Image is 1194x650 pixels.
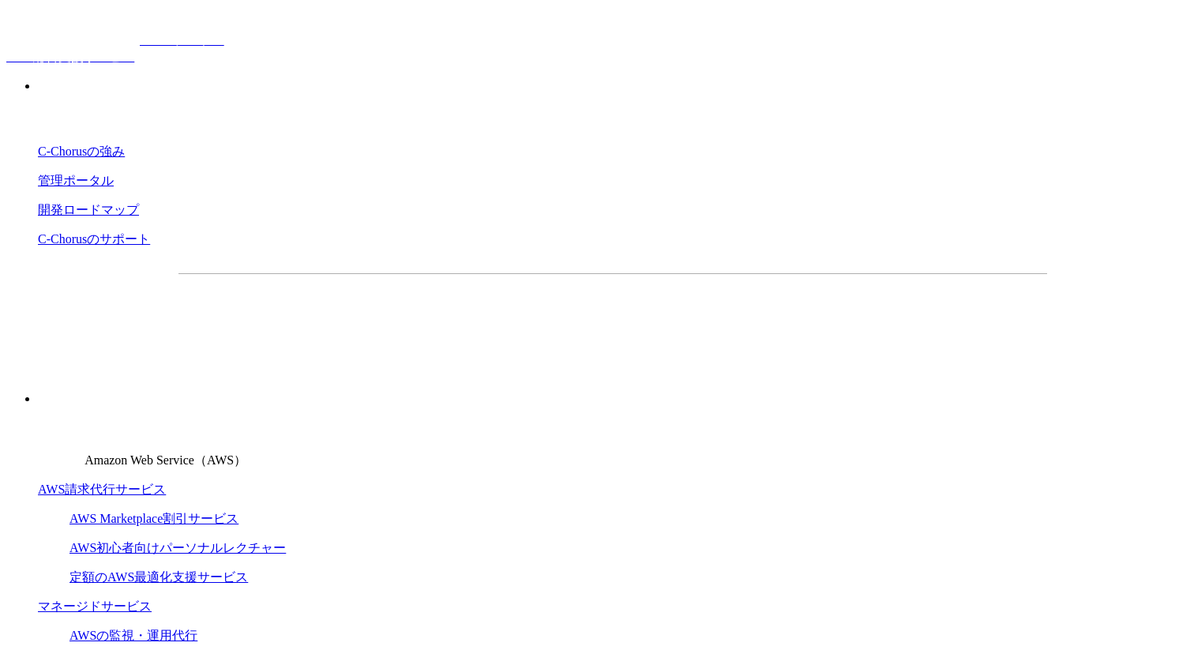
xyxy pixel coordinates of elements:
a: まずは相談する [621,299,875,339]
span: Amazon Web Service（AWS） [84,453,246,467]
a: 定額のAWS最適化支援サービス [69,570,248,584]
a: AWS総合支援サービス C-Chorus NHN テコラスAWS総合支援サービス [6,33,224,63]
a: C-Chorusのサポート [38,232,150,246]
p: サービス [38,391,1188,408]
p: 強み [38,78,1188,95]
a: マネージドサービス [38,599,152,613]
a: 資料を請求する [351,299,605,339]
a: AWS初心者向けパーソナルレクチャー [69,541,286,554]
img: Amazon Web Service（AWS） [38,420,82,464]
a: 管理ポータル [38,174,114,187]
a: C-Chorusの強み [38,145,125,158]
a: AWS Marketplace割引サービス [69,512,238,525]
a: AWS請求代行サービス [38,483,166,496]
a: AWSの監視・運用代行 [69,629,197,642]
a: 開発ロードマップ [38,203,139,216]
